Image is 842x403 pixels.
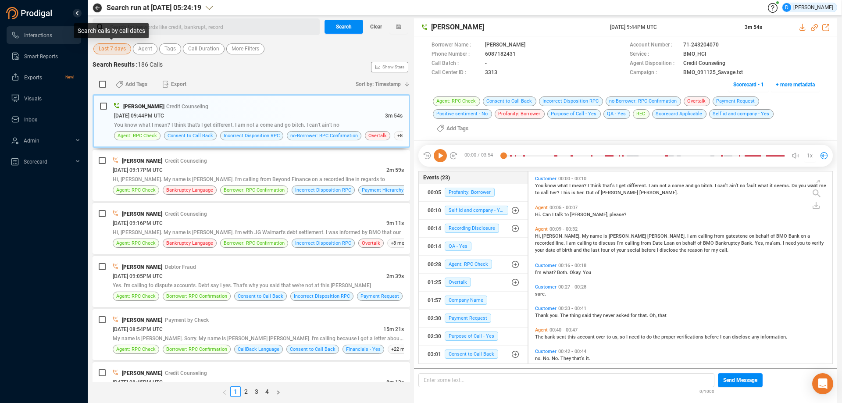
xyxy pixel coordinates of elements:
[631,313,638,318] span: for
[797,240,806,246] span: you
[746,183,758,189] span: fault
[116,239,156,247] span: Agent: RPC Check
[114,113,164,119] span: [DATE] 09:44PM UTC
[419,328,528,345] button: 02:30Purpose of Call - Yes
[641,240,653,246] span: from
[445,242,471,251] span: QA - Yes
[445,350,498,359] span: Consent to Call Back
[799,183,807,189] span: you
[535,356,543,361] span: no.
[639,190,678,196] span: [PERSON_NAME].
[164,43,176,54] span: Tags
[591,247,601,253] span: last
[294,292,350,300] span: Incorrect Disposition RPC
[7,89,81,107] li: Visuals
[577,240,593,246] span: calling
[386,167,404,173] span: 2m 59s
[715,240,741,246] span: Bankruptcy
[445,296,487,305] span: Company Name
[571,190,577,196] span: is
[625,240,641,246] span: calling
[419,310,528,327] button: 02:30Payment Request
[660,183,668,189] span: not
[569,240,577,246] span: am
[569,183,572,189] span: I
[419,274,528,291] button: 01:25Overtalk
[24,96,42,102] span: Visuals
[546,247,557,253] span: date
[350,77,410,91] button: Sort by: Timestamp
[65,68,74,86] span: New!
[356,77,401,91] span: Sort by: Timestamp
[428,221,441,235] div: 00:14
[11,111,74,128] a: Inbox
[651,183,660,189] span: am
[428,239,441,253] div: 00:14
[11,26,74,44] a: Interactions
[782,3,833,12] div: [PERSON_NAME]
[428,347,441,361] div: 03:01
[792,183,799,189] span: Do
[574,247,583,253] span: and
[535,212,542,218] span: Hi.
[122,370,162,376] span: [PERSON_NAME]
[24,159,47,165] span: Scorecard
[543,270,557,275] span: what?
[171,77,186,91] span: Export
[238,345,279,353] span: CallBack Language
[771,233,776,239] span: of
[93,256,410,307] div: [PERSON_NAME]| Debtor Fraud[DATE] 09:05PM UTC2m 39sYes. I'm calling to dispute accounts. Debt say...
[11,47,74,65] a: Smart Reports
[133,43,157,54] button: Agent
[760,334,787,340] span: information.
[682,240,697,246] span: behalf
[620,334,626,340] span: so
[783,240,785,246] span: I
[24,53,58,60] span: Smart Reports
[695,183,701,189] span: go
[394,131,419,140] span: +8 more
[125,77,147,91] span: Add Tags
[550,313,560,318] span: you.
[785,240,797,246] span: need
[807,233,810,239] span: a
[676,240,682,246] span: on
[535,334,545,340] span: The
[697,240,703,246] span: of
[7,26,81,44] li: Interactions
[560,190,571,196] span: This
[720,334,723,340] span: I
[362,239,380,247] span: Overtalk
[382,14,404,120] span: Show Stats
[732,334,752,340] span: disclose
[610,212,626,218] span: please?
[122,158,162,164] span: [PERSON_NAME]
[428,329,441,343] div: 02:30
[432,121,474,136] button: Add Tags
[386,220,404,226] span: 9m 11s
[445,188,495,197] span: Profanity: Borrower
[116,345,156,353] span: Agent: RPC Check
[6,7,54,19] img: prodigal-logo
[542,233,582,239] span: [PERSON_NAME].
[601,190,639,196] span: [PERSON_NAME]
[570,313,582,318] span: thing
[166,345,227,353] span: Borrower: RPC Confirmation
[162,370,207,376] span: | Credit Counseling
[24,75,42,81] span: Exports
[672,183,685,189] span: come
[370,20,382,34] span: Clear
[541,190,550,196] span: call
[419,220,528,237] button: 00:14Recording Disclosure
[740,183,746,189] span: no
[807,183,819,189] span: want
[555,212,564,218] span: talk
[664,240,676,246] span: Loan
[562,247,574,253] span: birth
[617,240,625,246] span: I'm
[168,132,213,140] span: Consent to Call Back
[290,132,358,140] span: no-Borrower: RPC Confirmation
[596,334,607,340] span: over
[616,183,619,189] span: I
[770,183,774,189] span: it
